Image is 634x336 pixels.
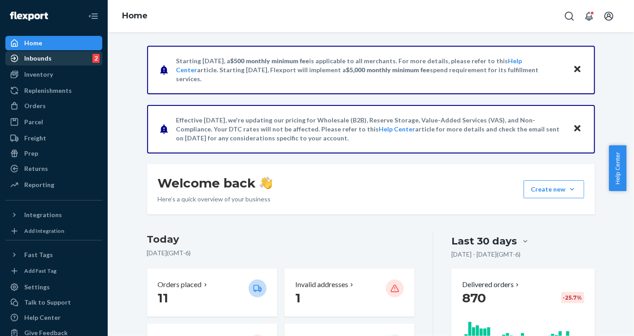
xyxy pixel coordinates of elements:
[284,269,415,317] button: Invalid addresses 1
[5,146,102,161] a: Prep
[5,51,102,65] a: Inbounds2
[5,248,102,262] button: Fast Tags
[379,125,415,133] a: Help Center
[24,54,52,63] div: Inbounds
[231,57,310,65] span: $500 monthly minimum fee
[24,39,42,48] div: Home
[572,63,583,76] button: Close
[24,86,72,95] div: Replenishments
[451,234,517,248] div: Last 30 days
[5,280,102,294] a: Settings
[260,177,272,189] img: hand-wave emoji
[176,57,564,83] p: Starting [DATE], a is applicable to all merchants. For more details, please refer to this article...
[24,227,64,235] div: Add Integration
[600,7,618,25] button: Open account menu
[92,54,100,63] div: 2
[84,7,102,25] button: Close Navigation
[24,134,46,143] div: Freight
[5,131,102,145] a: Freight
[346,66,430,74] span: $5,000 monthly minimum fee
[24,149,38,158] div: Prep
[122,11,148,21] a: Home
[295,279,348,290] p: Invalid addresses
[5,310,102,325] a: Help Center
[24,313,61,322] div: Help Center
[5,115,102,129] a: Parcel
[158,195,272,204] p: Here’s a quick overview of your business
[451,250,520,259] p: [DATE] - [DATE] ( GMT-6 )
[462,279,521,290] button: Delivered orders
[561,292,584,303] div: -25.7 %
[115,3,155,29] ol: breadcrumbs
[5,266,102,276] a: Add Fast Tag
[524,180,584,198] button: Create new
[572,122,583,135] button: Close
[24,164,48,173] div: Returns
[176,116,564,143] p: Effective [DATE], we're updating our pricing for Wholesale (B2B), Reserve Storage, Value-Added Se...
[147,249,415,257] p: [DATE] ( GMT-6 )
[158,175,272,191] h1: Welcome back
[158,279,202,290] p: Orders placed
[5,99,102,113] a: Orders
[295,290,301,305] span: 1
[24,118,43,127] div: Parcel
[560,7,578,25] button: Open Search Box
[147,269,277,317] button: Orders placed 11
[609,145,626,191] button: Help Center
[24,210,62,219] div: Integrations
[580,7,598,25] button: Open notifications
[10,12,48,21] img: Flexport logo
[24,267,57,275] div: Add Fast Tag
[18,6,50,14] span: Soporte
[24,250,53,259] div: Fast Tags
[5,36,102,50] a: Home
[24,101,46,110] div: Orders
[5,67,102,82] a: Inventory
[5,83,102,98] a: Replenishments
[462,290,486,305] span: 870
[5,161,102,176] a: Returns
[24,298,71,307] div: Talk to Support
[5,208,102,222] button: Integrations
[5,226,102,236] a: Add Integration
[24,70,53,79] div: Inventory
[24,283,50,292] div: Settings
[158,290,169,305] span: 11
[5,295,102,310] button: Talk to Support
[5,178,102,192] a: Reporting
[24,180,54,189] div: Reporting
[147,232,415,247] h3: Today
